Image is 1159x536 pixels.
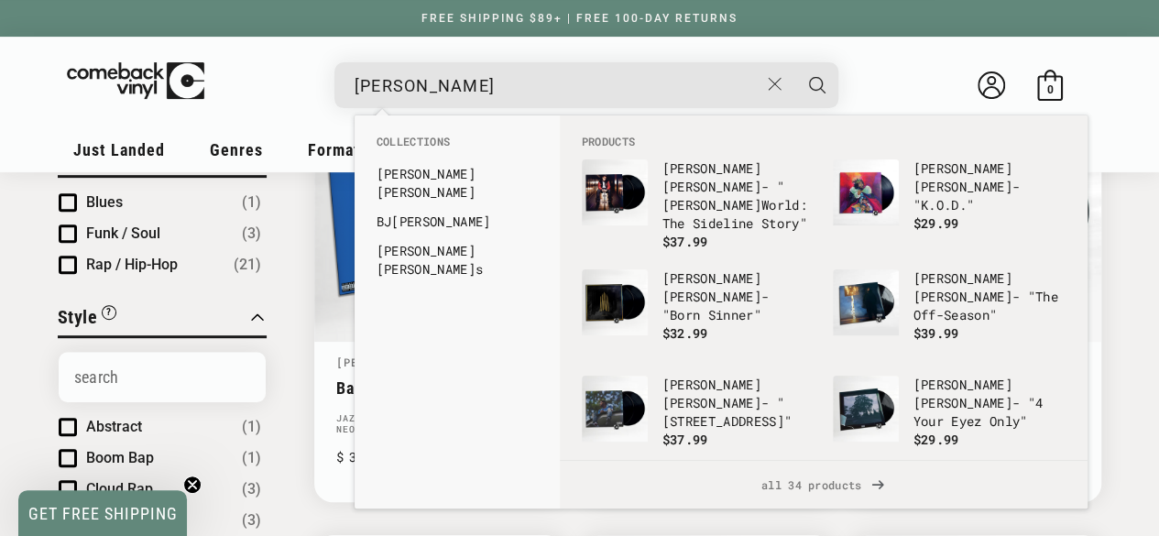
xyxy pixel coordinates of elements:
div: GET FREE SHIPPINGClose teaser [18,490,187,536]
b: [PERSON_NAME] [662,394,761,411]
div: Collections [355,115,560,293]
span: 0 [1046,82,1053,96]
span: Genres [210,140,263,159]
a: J. Cole - "4 Your Eyez Only" [PERSON_NAME][PERSON_NAME]- "4 Your Eyez Only" $29.99 [833,376,1066,464]
a: J. Cole - "K.O.D." [PERSON_NAME][PERSON_NAME]- "K.O.D." $29.99 [833,159,1066,247]
b: [PERSON_NAME] [377,260,476,278]
li: products: J. Cole - "Cole World: The Sideline Story" [573,150,824,260]
a: FREE SHIPPING $89+ | FREE 100-DAY RETURNS [403,12,756,25]
a: J. Cole - "2014 Forest Hills Drive" [PERSON_NAME][PERSON_NAME]- "[STREET_ADDRESS]" $37.99 [582,376,815,464]
img: J. Cole - "Cole World: The Sideline Story" [582,159,648,225]
p: [PERSON_NAME] - "4 Your Eyez Only" [913,376,1066,431]
span: $37.99 [662,431,708,448]
li: products: J. Cole - "Born Sinner" [573,260,824,366]
b: [PERSON_NAME] [377,183,476,201]
a: BJ[PERSON_NAME] [377,213,538,231]
li: collections: BJ Cole [367,207,547,236]
a: J. Cole - "Cole World: The Sideline Story" [PERSON_NAME][PERSON_NAME]- "[PERSON_NAME]World: The S... [582,159,815,251]
p: [PERSON_NAME] - "Born Sinner" [662,269,815,324]
a: Balloonerism [336,378,542,398]
span: $32.99 [662,324,708,342]
span: Abstract [86,418,142,435]
span: Boom Bap [86,449,154,466]
li: Collections [367,134,547,159]
a: [PERSON_NAME][PERSON_NAME] [377,165,538,202]
button: Filter by Style [58,303,117,335]
li: products: J. Cole - "2014 Forest Hills Drive" [573,366,824,473]
span: Number of products: (3) [242,478,261,500]
button: Close [758,64,792,104]
span: Number of products: (21) [234,254,261,276]
span: $29.99 [913,214,959,232]
span: Formats [308,140,368,159]
li: products: J. Cole - "K.O.D." [824,150,1075,257]
li: products: J. Cole - "The Off-Season" [824,260,1075,366]
div: Products [560,115,1088,460]
a: all 34 products [560,461,1088,509]
span: Just Landed [73,140,165,159]
span: $37.99 [662,233,708,250]
button: Search [794,62,840,108]
a: J. Cole - "Born Sinner" [PERSON_NAME][PERSON_NAME]- "Born Sinner" $32.99 [582,269,815,357]
button: Close teaser [183,476,202,494]
img: J. Cole - "The Off-Season" [833,269,899,335]
img: J. Cole - "4 Your Eyez Only" [833,376,899,442]
span: all 34 products [574,461,1073,509]
b: [PERSON_NAME] [913,178,1012,195]
span: Funk / Soul [86,224,160,242]
span: Cloud Rap [86,480,153,498]
span: $29.99 [913,431,959,448]
p: [PERSON_NAME] - "The Off-Season" [913,269,1066,324]
li: collections: Johnny Coles [367,236,547,284]
span: Number of products: (1) [242,447,261,469]
a: [PERSON_NAME][PERSON_NAME]s [377,242,538,279]
input: When autocomplete results are available use up and down arrows to review and enter to select [355,67,759,104]
a: [PERSON_NAME] [336,355,434,369]
span: Number of products: (1) [242,191,261,213]
span: Number of products: (3) [242,223,261,245]
span: GET FREE SHIPPING [28,504,178,523]
p: [PERSON_NAME] - "K.O.D." [913,159,1066,214]
p: [PERSON_NAME] - " World: The Sideline Story" [662,159,815,233]
img: J. Cole - "2014 Forest Hills Drive" [582,376,648,442]
span: Rap / Hip-Hop [86,256,178,273]
li: Products [573,134,1075,150]
b: [PERSON_NAME] [662,196,761,213]
b: [PERSON_NAME] [662,178,761,195]
li: products: J. Cole - "4 Your Eyez Only" [824,366,1075,473]
a: J. Cole - "The Off-Season" [PERSON_NAME][PERSON_NAME]- "The Off-Season" $39.99 [833,269,1066,357]
div: View All [560,460,1088,509]
span: Style [58,306,98,328]
span: Number of products: (1) [242,416,261,438]
b: [PERSON_NAME] [913,288,1012,305]
span: Number of products: (3) [242,509,261,531]
b: [PERSON_NAME] [662,288,761,305]
span: Blues [86,193,123,211]
img: J. Cole - "K.O.D." [833,159,899,225]
img: J. Cole - "Born Sinner" [582,269,648,335]
b: [PERSON_NAME] [391,213,490,230]
div: Search [334,62,838,108]
li: collections: J. Cole [367,159,547,207]
p: [PERSON_NAME] - "[STREET_ADDRESS]" [662,376,815,431]
span: $39.99 [913,324,959,342]
b: [PERSON_NAME] [913,394,1012,411]
input: Search Options [59,352,266,402]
